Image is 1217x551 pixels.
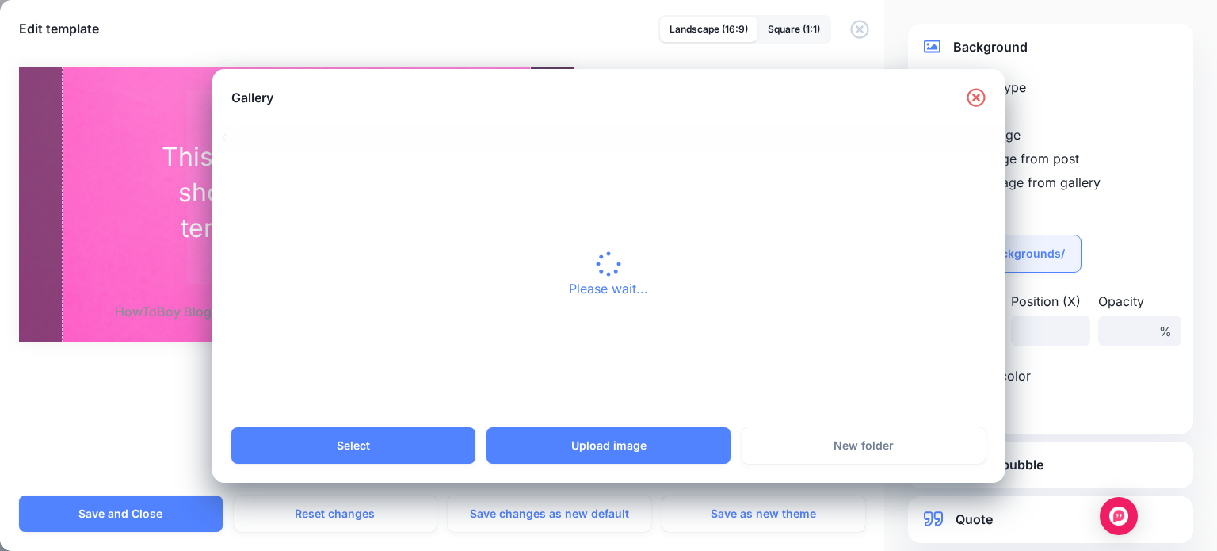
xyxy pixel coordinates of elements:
[231,427,475,464] a: Select
[569,280,648,300] p: Please wait...
[486,427,731,464] a: Upload image
[231,88,273,107] h5: Gallery
[1100,497,1138,535] div: Open Intercom Messenger
[742,427,986,464] a: New folder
